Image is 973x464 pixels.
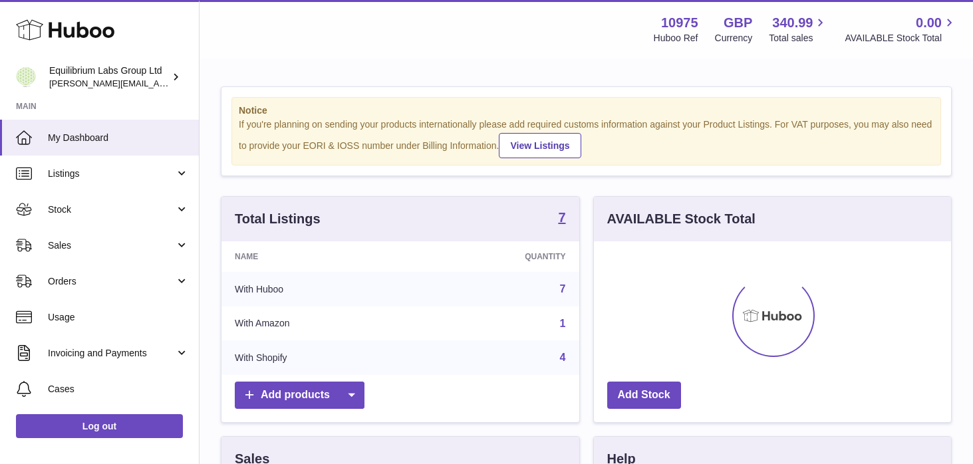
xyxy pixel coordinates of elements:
[558,211,565,224] strong: 7
[48,275,175,288] span: Orders
[499,133,581,158] a: View Listings
[49,64,169,90] div: Equilibrium Labs Group Ltd
[560,283,566,294] a: 7
[769,32,828,45] span: Total sales
[221,306,417,341] td: With Amazon
[48,203,175,216] span: Stock
[607,382,681,409] a: Add Stock
[916,14,942,32] span: 0.00
[558,211,565,227] a: 7
[607,210,756,228] h3: AVAILABLE Stock Total
[724,14,752,32] strong: GBP
[16,67,36,87] img: h.woodrow@theliverclinic.com
[221,241,417,272] th: Name
[235,382,364,409] a: Add products
[49,78,267,88] span: [PERSON_NAME][EMAIL_ADDRESS][DOMAIN_NAME]
[772,14,813,32] span: 340.99
[560,318,566,329] a: 1
[235,210,321,228] h3: Total Listings
[221,272,417,306] td: With Huboo
[48,383,189,396] span: Cases
[845,32,957,45] span: AVAILABLE Stock Total
[239,104,934,117] strong: Notice
[48,239,175,252] span: Sales
[845,14,957,45] a: 0.00 AVAILABLE Stock Total
[560,352,566,363] a: 4
[417,241,579,272] th: Quantity
[239,118,934,158] div: If you're planning on sending your products internationally please add required customs informati...
[16,414,183,438] a: Log out
[48,311,189,324] span: Usage
[48,347,175,360] span: Invoicing and Payments
[769,14,828,45] a: 340.99 Total sales
[654,32,698,45] div: Huboo Ref
[48,132,189,144] span: My Dashboard
[715,32,753,45] div: Currency
[661,14,698,32] strong: 10975
[48,168,175,180] span: Listings
[221,340,417,375] td: With Shopify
